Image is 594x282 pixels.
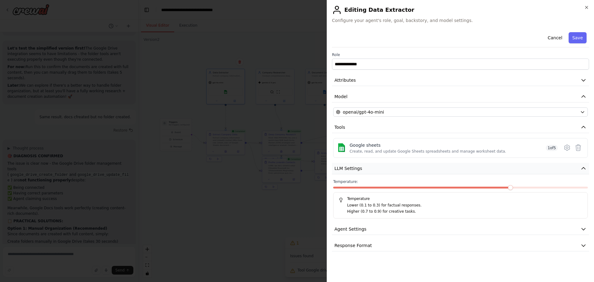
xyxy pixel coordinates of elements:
p: Lower (0.1 to 0.3) for factual responses. [347,202,583,209]
span: Temperature: [333,179,358,184]
button: Tools [332,122,589,133]
span: Agent Settings [334,226,366,232]
button: openai/gpt-4o-mini [333,107,588,117]
span: Attributes [334,77,356,83]
button: Save [569,32,587,43]
p: Higher (0.7 to 0.9) for creative tasks. [347,209,583,215]
span: Tools [334,124,345,130]
span: LLM Settings [334,165,362,171]
span: 1 of 5 [546,145,558,151]
button: Attributes [332,75,589,86]
label: Role [332,52,589,57]
h2: Editing Data Extractor [332,5,589,15]
div: Create, read, and update Google Sheets spreadsheets and manage worksheet data. [350,149,506,154]
div: Google sheets [350,142,506,148]
h5: Temperature [338,196,583,201]
span: Configure your agent's role, goal, backstory, and model settings. [332,17,589,24]
button: Cancel [544,32,566,43]
button: Model [332,91,589,102]
button: Configure tool [562,142,573,153]
button: LLM Settings [332,163,589,174]
span: openai/gpt-4o-mini [343,109,384,115]
span: Model [334,93,347,100]
button: Response Format [332,240,589,251]
span: Response Format [334,242,372,249]
button: Agent Settings [332,223,589,235]
button: Delete tool [573,142,584,153]
img: Google sheets [337,143,346,152]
